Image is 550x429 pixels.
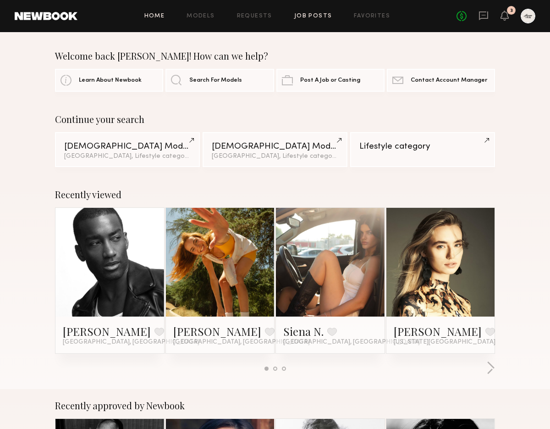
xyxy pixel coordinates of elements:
div: 3 [510,8,513,13]
a: Job Posts [294,13,332,19]
a: Search For Models [165,69,274,92]
span: Learn About Newbook [79,78,142,84]
a: [DEMOGRAPHIC_DATA] Models[GEOGRAPHIC_DATA], Lifestyle category&1other filter [203,132,347,167]
div: Recently viewed [55,189,495,200]
span: & 2 other filter s [190,153,234,159]
a: [PERSON_NAME] [394,324,482,339]
a: Lifestyle category [350,132,495,167]
div: Welcome back [PERSON_NAME]! How can we help? [55,50,495,61]
a: Requests [237,13,272,19]
a: [PERSON_NAME] [63,324,151,339]
div: [DEMOGRAPHIC_DATA] Models [64,142,191,151]
span: Post A Job or Casting [300,78,360,84]
a: Siena N. [283,324,324,339]
a: [PERSON_NAME] [173,324,261,339]
span: [GEOGRAPHIC_DATA], [GEOGRAPHIC_DATA] [283,339,420,346]
span: [GEOGRAPHIC_DATA], [GEOGRAPHIC_DATA] [63,339,199,346]
a: Home [144,13,165,19]
span: [GEOGRAPHIC_DATA], [GEOGRAPHIC_DATA] [173,339,310,346]
div: Recently approved by Newbook [55,400,495,411]
span: Contact Account Manager [411,78,487,84]
a: Learn About Newbook [55,69,163,92]
span: & 1 other filter [338,153,377,159]
div: [DEMOGRAPHIC_DATA] Models [212,142,338,151]
a: Favorites [354,13,390,19]
div: [GEOGRAPHIC_DATA], Lifestyle category [64,153,191,160]
a: [DEMOGRAPHIC_DATA] Models[GEOGRAPHIC_DATA], Lifestyle category&2other filters [55,132,200,167]
div: Lifestyle category [359,142,486,151]
a: Post A Job or Casting [276,69,385,92]
span: Search For Models [189,78,242,84]
a: Models [187,13,214,19]
a: Contact Account Manager [387,69,495,92]
div: Continue your search [55,114,495,125]
div: [GEOGRAPHIC_DATA], Lifestyle category [212,153,338,160]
